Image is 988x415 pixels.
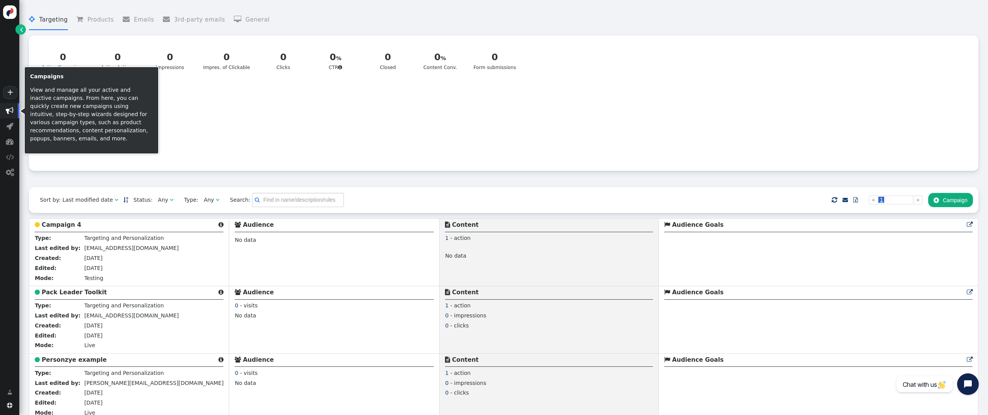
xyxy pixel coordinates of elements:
[445,390,448,396] span: 0
[252,193,344,207] input: Find in name/description/rules
[35,312,80,319] b: Last edited by:
[123,197,128,202] span: Sorted in descending order
[445,322,448,329] span: 0
[928,193,973,207] button: Campaign
[35,390,61,396] b: Created:
[84,302,164,309] span: Targeting and Personalization
[30,86,153,143] p: View and manage all your active and inactive campaigns. From here, you can quickly create new cam...
[6,153,14,161] span: 
[158,196,168,204] div: Any
[234,10,270,30] li: General
[76,16,87,23] span: 
[913,196,923,204] a: »
[40,196,113,204] div: Sort by: Last modified date
[163,16,174,23] span: 
[843,197,848,203] a: 
[235,370,238,376] span: 0
[450,312,486,319] span: - impressions
[204,196,214,204] div: Any
[338,65,342,70] span: 
[15,24,26,35] a: 
[84,312,179,319] span: [EMAIL_ADDRESS][DOMAIN_NAME]
[369,51,407,71] div: Closed
[474,51,516,64] div: 0
[6,122,14,130] span: 
[84,235,164,241] span: Targeting and Personalization
[198,46,255,76] a: 0Impres. of Clickable
[672,221,724,228] b: Audience Goals
[218,357,223,363] span: 
[163,10,225,30] li: 3rd-party emails
[6,169,14,176] span: 
[6,138,14,145] span: 
[452,289,479,296] b: Content
[35,289,40,295] span: 
[76,10,114,30] li: Products
[84,380,223,386] span: [PERSON_NAME][EMAIL_ADDRESS][DOMAIN_NAME]
[369,51,407,64] div: 0
[235,380,256,386] span: No data
[445,357,450,363] span: 
[35,370,51,376] b: Type:
[243,221,274,228] b: Audience
[35,245,80,251] b: Last edited by:
[255,196,260,204] span: 
[84,390,102,396] span: [DATE]
[672,356,724,363] b: Audience Goals
[445,312,448,319] span: 0
[416,46,464,76] a: 0Content Conv.
[151,51,189,64] div: 0
[672,289,724,296] b: Audience Goals
[312,46,359,76] a: 0CTR
[445,253,466,261] span: No data
[664,357,670,363] span: 
[235,222,241,228] span: 
[445,235,448,241] span: 1
[235,302,238,309] span: 0
[450,322,469,329] span: - clicks
[452,221,479,228] b: Content
[934,197,939,203] span: 
[35,235,51,241] b: Type:
[967,289,973,296] a: 
[84,245,179,251] span: [EMAIL_ADDRESS][DOMAIN_NAME]
[452,356,479,363] b: Content
[869,196,878,204] a: «
[421,51,459,64] div: 0
[99,51,137,71] div: Active Actions
[225,197,250,203] span: Search:
[445,380,448,386] span: 0
[967,222,973,228] span: 
[123,16,134,23] span: 
[450,380,486,386] span: - impressions
[203,51,250,71] div: Impres. of Clickable
[20,25,23,34] span: 
[179,196,198,204] span: Type:
[218,289,223,295] span: 
[99,51,137,64] div: 0
[146,46,194,76] a: 0Impressions
[264,51,303,64] div: 0
[35,222,40,228] span: 
[128,196,152,204] span: Status:
[469,46,521,76] a: 0Form submissions
[445,302,448,309] span: 1
[7,403,12,408] span: 
[474,51,516,71] div: Form submissions
[2,385,18,399] a: 
[832,195,837,205] span: 
[6,107,14,115] span: 
[151,51,189,71] div: Impressions
[664,289,670,295] span: 
[259,46,307,76] a: 0Clicks
[967,357,973,363] span: 
[450,370,471,376] span: - action
[853,197,858,202] span: 
[35,302,51,309] b: Type:
[235,237,256,243] span: No data
[35,255,61,261] b: Created:
[445,289,450,295] span: 
[664,222,670,228] span: 
[35,322,61,329] b: Created:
